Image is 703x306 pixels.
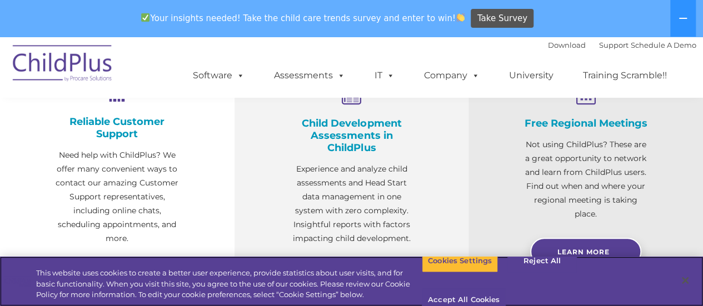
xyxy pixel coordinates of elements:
a: Learn More [530,238,641,265]
span: Learn More [557,248,610,256]
button: Cookies Settings [422,249,498,273]
button: Reject All [507,249,577,273]
a: Assessments [263,64,356,87]
a: Training Scramble!! [572,64,678,87]
h4: Child Development Assessments in ChildPlus [290,117,413,154]
div: This website uses cookies to create a better user experience, provide statistics about user visit... [36,268,422,300]
img: 👏 [456,13,465,22]
button: Close [673,268,697,293]
img: ChildPlus by Procare Solutions [7,37,118,93]
img: ✅ [141,13,149,22]
a: IT [363,64,406,87]
p: Experience and analyze child assessments and Head Start data management in one system with zero c... [290,162,413,245]
span: Last name [154,73,188,82]
span: Your insights needed! Take the child care trends survey and enter to win! [137,7,470,29]
h4: Free Regional Meetings [524,117,647,129]
a: Download [548,41,586,49]
a: Schedule A Demo [631,41,696,49]
a: Take Survey [471,9,534,28]
a: University [498,64,565,87]
a: Support [599,41,629,49]
span: Phone number [154,119,202,127]
p: Need help with ChildPlus? We offer many convenient ways to contact our amazing Customer Support r... [56,148,179,245]
p: Not using ChildPlus? These are a great opportunity to network and learn from ChildPlus users. Fin... [524,138,647,221]
h4: Reliable Customer Support [56,116,179,140]
a: Software [182,64,256,87]
font: | [548,41,696,49]
a: Company [413,64,491,87]
span: Take Survey [477,9,527,28]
